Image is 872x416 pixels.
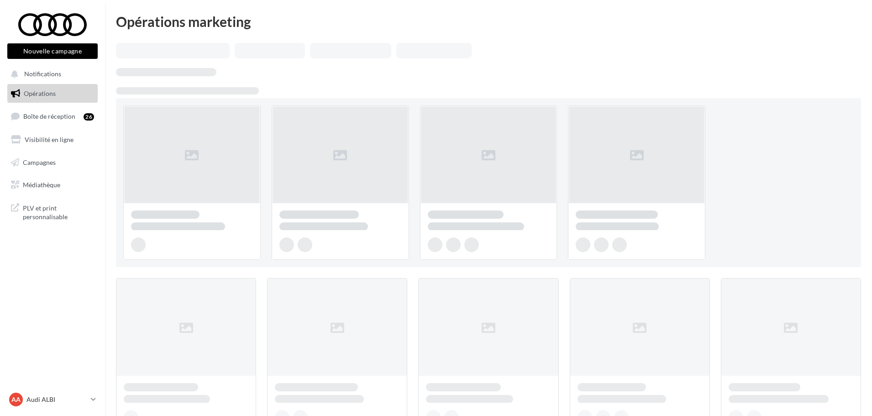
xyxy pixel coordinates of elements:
a: Opérations [5,84,100,103]
span: Visibilité en ligne [25,136,74,143]
span: AA [11,395,21,404]
a: Campagnes [5,153,100,172]
span: Opérations [24,90,56,97]
button: Nouvelle campagne [7,43,98,59]
span: Boîte de réception [23,112,75,120]
a: PLV et print personnalisable [5,198,100,225]
p: Audi ALBI [26,395,87,404]
div: 26 [84,113,94,121]
span: Notifications [24,70,61,78]
a: Médiathèque [5,175,100,195]
a: Boîte de réception26 [5,106,100,126]
span: PLV et print personnalisable [23,202,94,221]
a: Visibilité en ligne [5,130,100,149]
a: AA Audi ALBI [7,391,98,408]
span: Médiathèque [23,181,60,189]
span: Campagnes [23,158,56,166]
div: Opérations marketing [116,15,861,28]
